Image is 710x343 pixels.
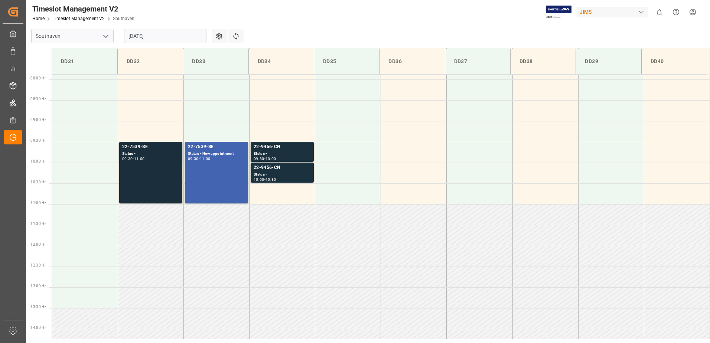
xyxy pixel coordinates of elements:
div: 09:30 [122,157,133,160]
span: 11:00 Hr [30,201,46,205]
span: 09:00 Hr [30,118,46,122]
div: - [264,178,266,181]
a: Timeslot Management V2 [53,16,105,21]
div: Status - New appointment [188,151,245,157]
div: - [133,157,134,160]
div: - [264,157,266,160]
div: Status - [254,151,311,157]
div: DD40 [648,55,701,68]
img: Exertis%20JAM%20-%20Email%20Logo.jpg_1722504956.jpg [546,6,571,19]
div: 11:00 [200,157,211,160]
span: 13:30 Hr [30,305,46,309]
span: 10:30 Hr [30,180,46,184]
div: DD35 [320,55,373,68]
button: show 0 new notifications [651,4,668,20]
span: 12:30 Hr [30,263,46,267]
span: 11:30 Hr [30,222,46,226]
a: Home [32,16,45,21]
div: 22-9456-CN [254,143,311,151]
input: Type to search/select [31,29,114,43]
span: 12:00 Hr [30,242,46,246]
div: JIMS [577,7,648,17]
span: 14:00 Hr [30,326,46,330]
div: 22-7539-SE [188,143,245,151]
div: DD33 [189,55,242,68]
div: - [199,157,200,160]
div: Timeslot Management V2 [32,3,134,14]
button: Help Center [668,4,684,20]
div: DD38 [517,55,570,68]
div: 09:30 [254,157,264,160]
div: 10:30 [266,178,276,181]
div: 10:00 [266,157,276,160]
div: DD32 [124,55,177,68]
div: 09:30 [188,157,199,160]
div: DD39 [582,55,635,68]
button: open menu [100,30,111,42]
div: DD36 [385,55,439,68]
span: 13:00 Hr [30,284,46,288]
span: 09:30 Hr [30,138,46,143]
div: 22-7539-SE [122,143,179,151]
div: DD31 [58,55,111,68]
div: DD34 [255,55,308,68]
div: Status - [254,171,311,178]
span: 08:30 Hr [30,97,46,101]
div: Status - [122,151,179,157]
div: 11:00 [134,157,145,160]
input: DD.MM.YYYY [124,29,206,43]
span: 10:00 Hr [30,159,46,163]
div: 10:00 [254,178,264,181]
span: 08:00 Hr [30,76,46,80]
div: DD37 [451,55,504,68]
div: 22-9456-CN [254,164,311,171]
button: JIMS [577,5,651,19]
